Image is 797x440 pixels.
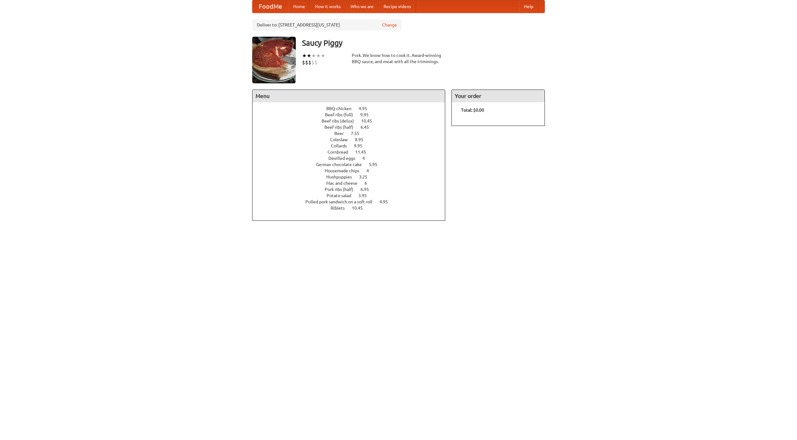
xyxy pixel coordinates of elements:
span: Hushpuppies [326,174,358,179]
span: Beef ribs (delux) [322,118,360,123]
span: 11.45 [355,150,372,155]
a: Hushpuppies 3.25 [326,174,379,179]
li: $ [302,59,305,66]
span: 6.45 [361,125,375,130]
a: Devilled eggs 4 [328,156,376,161]
a: Pork ribs (half) 6.95 [325,187,380,192]
span: 4.95 [380,199,394,204]
li: ★ [321,52,325,59]
span: 4.95 [359,106,373,111]
a: German chocolate cake 5.95 [316,162,389,167]
li: $ [311,59,314,66]
a: Cornbread 11.45 [328,150,378,155]
a: Housemade chips 4 [325,168,380,173]
h4: Menu [252,90,445,102]
span: Mac and cheese [326,181,364,186]
a: Change [382,22,397,28]
span: 8.95 [355,137,370,142]
span: Pork ribs (half) [325,187,360,192]
li: ★ [307,52,311,59]
span: 4 [366,168,375,173]
li: ★ [311,52,316,59]
li: ★ [316,52,321,59]
a: Recipe videos [379,0,416,13]
span: Cornbread [328,150,354,155]
span: 3.25 [359,174,374,179]
a: Who we are [346,0,379,13]
img: angular.jpg [252,37,296,83]
a: Collards 9.95 [331,143,374,148]
span: 9.95 [360,112,375,117]
span: 6 [365,181,373,186]
span: Pulled pork sandwich on a soft roll [305,199,379,204]
b: Total: $0.00 [461,108,484,113]
div: Deliver to: [STREET_ADDRESS][US_STATE] [252,19,402,30]
span: Coleslaw [330,137,354,142]
span: 9.95 [354,143,369,148]
span: Collards [331,143,353,148]
a: How it works [310,0,346,13]
a: Riblets 10.45 [331,206,374,211]
a: Beef ribs (full) 9.95 [325,112,380,117]
a: Home [288,0,310,13]
h4: Your order [452,90,545,102]
span: Beef ribs (half) [324,125,360,130]
span: 6.95 [361,187,375,192]
a: Pulled pork sandwich on a soft roll 4.95 [305,199,399,204]
a: Beef ribs (delux) 10.45 [322,118,384,123]
li: $ [314,59,318,66]
span: Beef ribs (full) [325,112,359,117]
a: Mac and cheese 6 [326,181,379,186]
a: BBQ chicken 4.95 [326,106,379,111]
li: ★ [302,52,307,59]
a: Help [519,0,538,13]
a: Potato salad 3.95 [327,193,378,198]
span: 5.95 [369,162,384,167]
span: 4 [362,156,371,161]
a: Coleslaw 8.95 [330,137,375,142]
span: Potato salad [327,193,357,198]
span: 10.45 [361,118,378,123]
h3: Saucy Piggy [302,37,545,49]
li: $ [308,59,311,66]
span: Beer [334,131,350,136]
a: Beef ribs (half) 6.45 [324,125,380,130]
a: Beer 7.55 [334,131,371,136]
li: $ [305,59,308,66]
span: 7.55 [351,131,365,136]
span: Devilled eggs [328,156,361,161]
span: 10.45 [352,206,369,211]
span: German chocolate cake [316,162,368,167]
span: BBQ chicken [326,106,358,111]
div: Pork. We know how to cook it. Award-winning BBQ sauce, and meat with all the trimmings. [352,52,445,65]
span: Riblets [331,206,351,211]
span: 3.95 [358,193,373,198]
span: Housemade chips [325,168,365,173]
a: FoodMe [252,0,288,13]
